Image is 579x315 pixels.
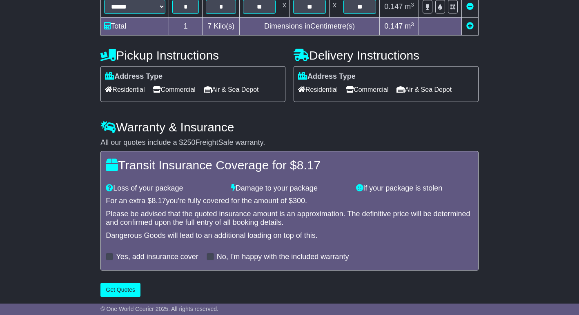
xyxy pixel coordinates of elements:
[153,83,195,96] span: Commercial
[396,83,452,96] span: Air & Sea Depot
[411,2,414,8] sup: 3
[217,253,349,262] label: No, I'm happy with the included warranty
[207,22,212,30] span: 7
[411,21,414,27] sup: 3
[203,18,240,35] td: Kilo(s)
[100,306,218,312] span: © One World Courier 2025. All rights reserved.
[106,197,473,206] div: For an extra $ you're fully covered for the amount of $ .
[169,18,203,35] td: 1
[204,83,259,96] span: Air & Sea Depot
[298,72,356,81] label: Address Type
[294,49,479,62] h4: Delivery Instructions
[297,158,321,172] span: 8.17
[101,18,169,35] td: Total
[227,184,352,193] div: Damage to your package
[151,197,166,205] span: 8.17
[116,253,198,262] label: Yes, add insurance cover
[384,22,403,30] span: 0.147
[352,184,477,193] div: If your package is stolen
[240,18,380,35] td: Dimensions in Centimetre(s)
[405,22,414,30] span: m
[466,22,474,30] a: Add new item
[346,83,388,96] span: Commercial
[100,283,140,297] button: Get Quotes
[183,138,195,146] span: 250
[405,2,414,11] span: m
[105,72,163,81] label: Address Type
[298,83,338,96] span: Residential
[293,197,305,205] span: 300
[100,120,478,134] h4: Warranty & Insurance
[106,210,473,227] div: Please be advised that the quoted insurance amount is an approximation. The definitive price will...
[106,231,473,240] div: Dangerous Goods will lead to an additional loading on top of this.
[384,2,403,11] span: 0.147
[102,184,227,193] div: Loss of your package
[466,2,474,11] a: Remove this item
[100,138,478,147] div: All our quotes include a $ FreightSafe warranty.
[100,49,285,62] h4: Pickup Instructions
[105,83,145,96] span: Residential
[106,158,473,172] h4: Transit Insurance Coverage for $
